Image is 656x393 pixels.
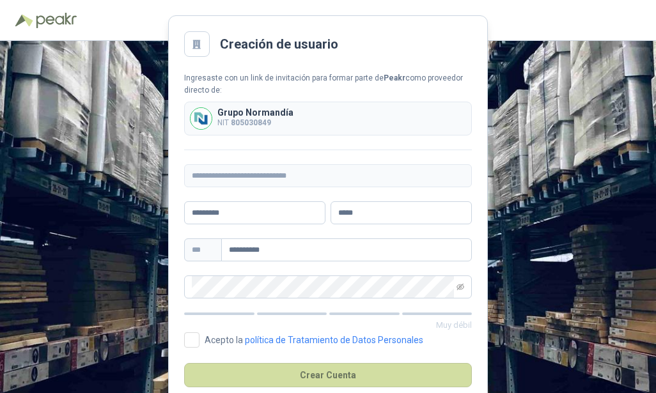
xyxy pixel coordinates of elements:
h2: Creación de usuario [220,35,338,54]
span: Acepto la [199,335,428,344]
button: Crear Cuenta [184,363,472,387]
span: eye-invisible [457,283,464,291]
img: Peakr [36,13,77,28]
img: Company Logo [191,108,212,129]
img: Logo [15,14,33,27]
p: Grupo Normandía [217,108,293,117]
div: Ingresaste con un link de invitación para formar parte de como proveedor directo de: [184,72,472,96]
p: Muy débil [184,319,472,332]
b: 805030849 [231,118,271,127]
a: política de Tratamiento de Datos Personales [245,335,423,345]
p: NIT [217,117,293,129]
b: Peakr [384,73,405,82]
